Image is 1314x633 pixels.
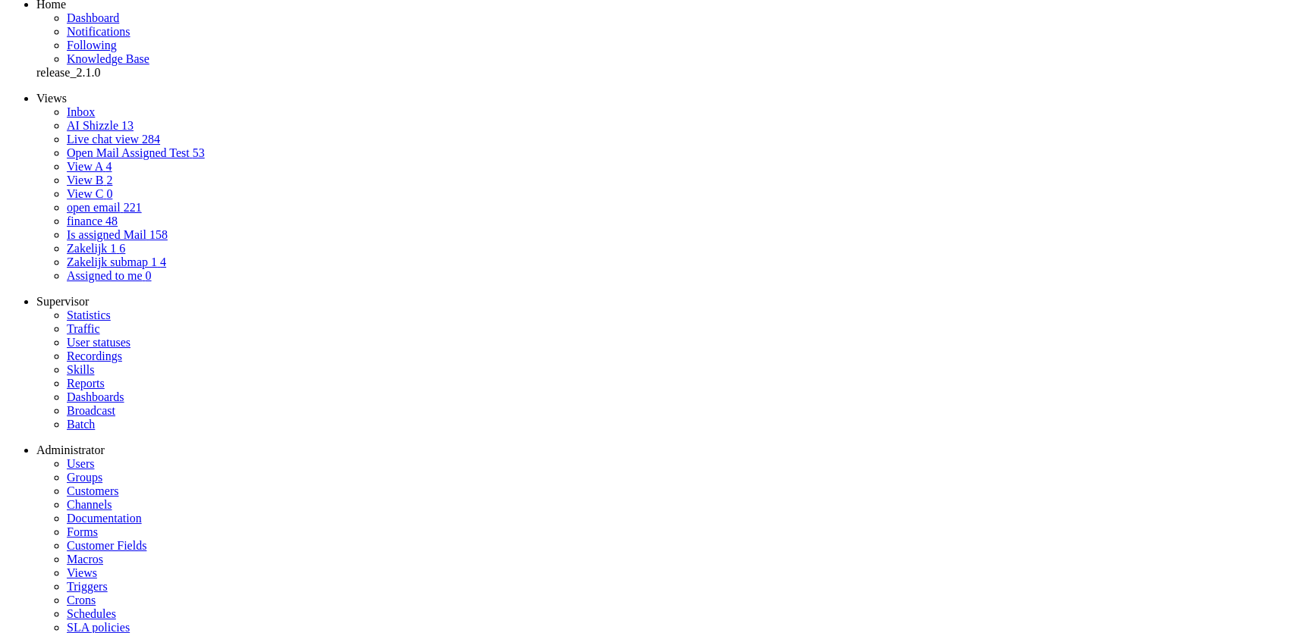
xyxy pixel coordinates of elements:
[67,390,124,403] a: Dashboards
[67,418,95,431] a: Batch
[36,443,1308,457] li: Administrator
[67,39,117,52] a: Following
[67,146,205,159] a: Open Mail Assigned Test 53
[67,404,115,417] a: Broadcast
[67,215,102,227] span: finance
[160,255,166,268] span: 4
[67,525,98,538] a: Forms
[67,119,134,132] a: AI Shizzle 13
[67,174,103,186] span: View B
[36,66,100,79] span: release_2.1.0
[67,187,103,200] span: View C
[67,512,142,525] a: Documentation
[67,566,97,579] a: Views
[142,133,160,146] span: 284
[67,349,122,362] a: Recordings
[67,160,102,173] span: View A
[67,457,94,470] a: Users
[36,92,1308,105] li: Views
[67,594,96,606] a: Crons
[67,133,160,146] a: Live chat view 284
[67,255,166,268] a: Zakelijk submap 1 4
[67,580,108,593] a: Triggers
[67,336,130,349] a: User statuses
[67,215,118,227] a: finance 48
[121,119,134,132] span: 13
[67,201,121,214] span: open email
[67,309,111,321] a: translate('statistics')
[67,471,102,484] a: Groups
[67,228,146,241] span: Is assigned Mail
[146,269,152,282] span: 0
[67,484,118,497] a: Customers
[106,174,112,186] span: 2
[67,174,112,186] a: View B 2
[67,11,119,24] span: Dashboard
[149,228,168,241] span: 158
[106,187,112,200] span: 0
[67,255,157,268] span: Zakelijk submap 1
[67,187,112,200] a: View C 0
[67,133,139,146] span: Live chat view
[67,322,100,335] a: Traffic
[67,309,111,321] span: Statistics
[67,498,112,511] a: Channels
[67,539,146,552] a: Customer Fields
[105,215,118,227] span: 48
[67,105,95,118] a: Inbox
[67,607,116,620] a: Schedules
[36,295,1308,309] li: Supervisor
[67,201,142,214] a: open email 221
[119,242,125,255] span: 6
[67,25,130,38] a: Notifications menu item
[67,242,125,255] a: Zakelijk 1 6
[67,25,130,38] span: Notifications
[67,228,168,241] a: Is assigned Mail 158
[67,52,149,65] a: Knowledge base
[67,11,119,24] a: Dashboard menu item
[67,269,143,282] span: Assigned to me
[67,363,94,376] a: Skills
[67,269,152,282] a: Assigned to me 0
[67,119,118,132] span: AI Shizzle
[67,377,105,390] a: Reports
[67,52,149,65] span: Knowledge Base
[193,146,205,159] span: 53
[67,242,116,255] span: Zakelijk 1
[124,201,142,214] span: 221
[67,146,190,159] span: Open Mail Assigned Test
[67,160,112,173] a: View A 4
[67,553,103,566] a: Macros
[105,160,112,173] span: 4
